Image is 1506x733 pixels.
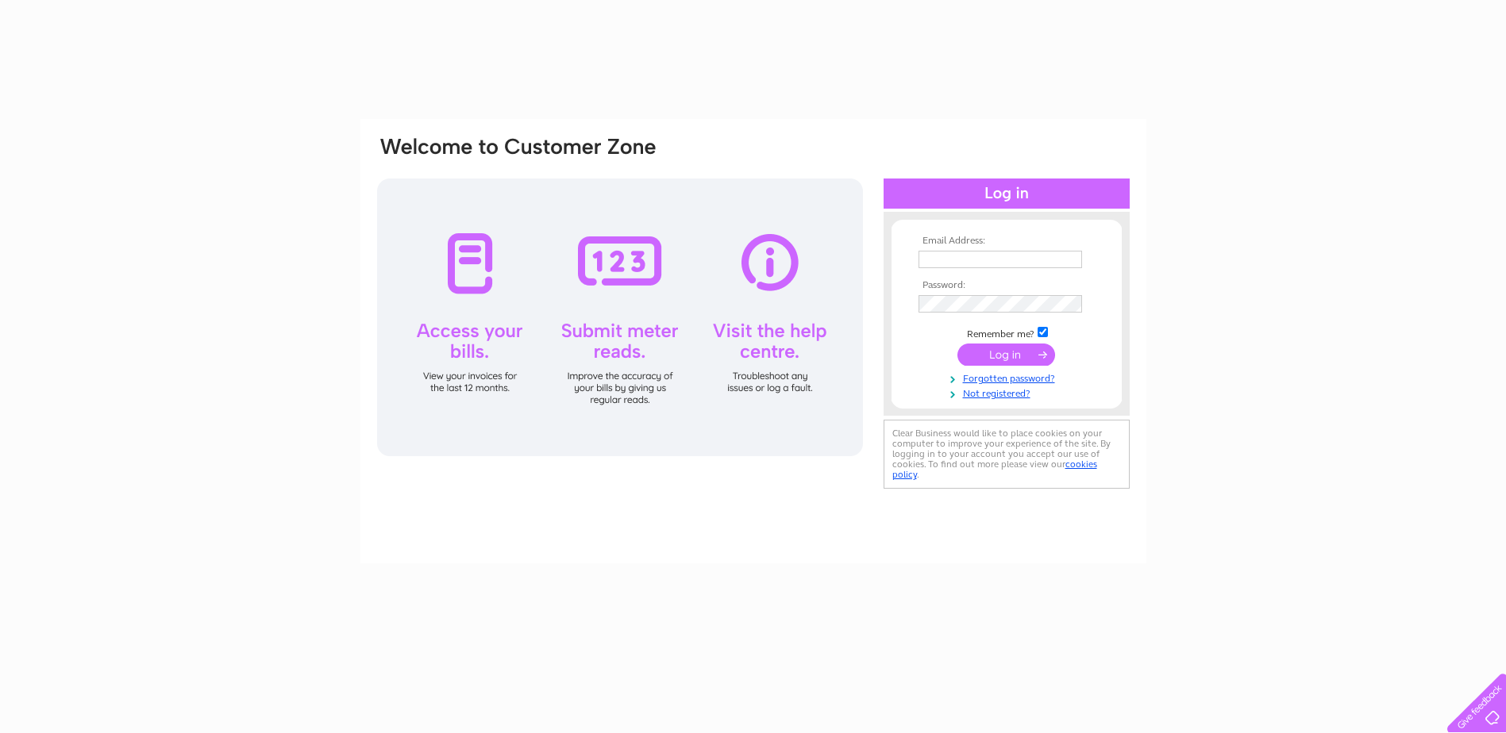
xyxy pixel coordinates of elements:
[957,343,1055,366] input: Submit
[919,385,1099,400] a: Not registered?
[915,236,1099,247] th: Email Address:
[915,280,1099,291] th: Password:
[915,324,1099,340] td: Remember me?
[884,420,1130,489] div: Clear Business would like to place cookies on your computer to improve your experience of the sit...
[892,459,1097,480] a: cookies policy
[919,370,1099,385] a: Forgotten password?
